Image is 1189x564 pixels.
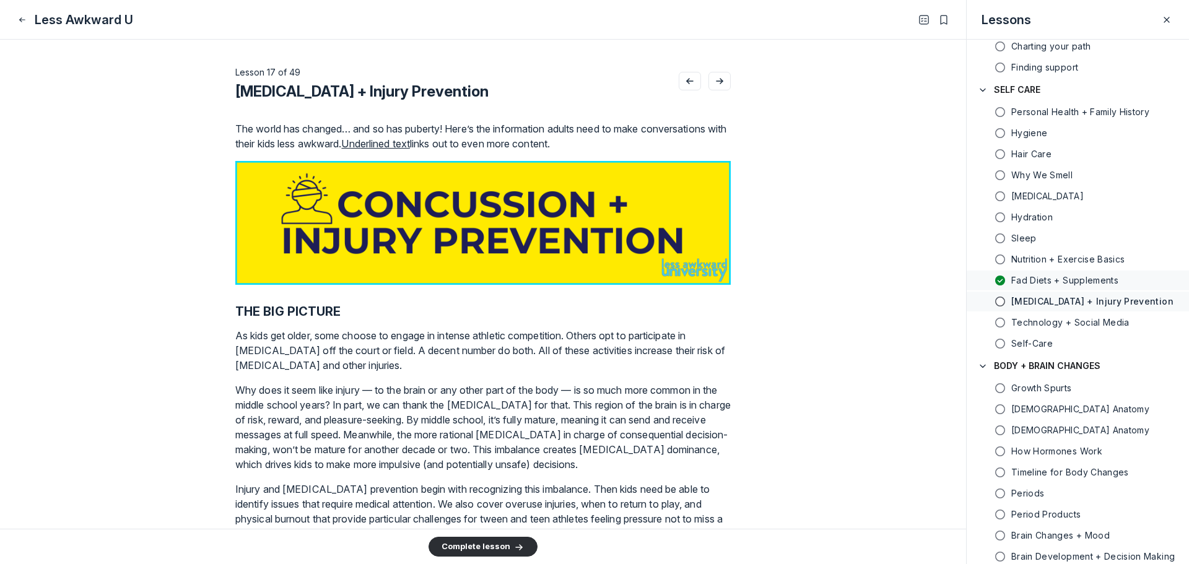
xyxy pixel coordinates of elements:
a: [DEMOGRAPHIC_DATA] Anatomy [967,399,1189,419]
button: Go to previous lesson [679,72,701,90]
h5: Timeline for Body Changes [1011,466,1129,479]
a: [DEMOGRAPHIC_DATA] Anatomy [967,420,1189,440]
p: Why does it seem like injury — to the brain or any other part of the body — is so much more commo... [235,383,731,472]
a: Technology + Social Media [967,313,1189,332]
button: View attachment [235,161,731,285]
h5: Self-Care [1011,337,1053,350]
h5: Periods [1011,487,1044,500]
button: Close [1159,12,1174,27]
a: [MEDICAL_DATA] [967,186,1189,206]
h4: BODY + BRAIN CHANGES [994,360,1100,372]
span: Male Anatomy [1011,424,1149,436]
a: Self-Care [967,334,1189,354]
h5: [DEMOGRAPHIC_DATA] Anatomy [1011,403,1149,415]
h5: Brain Changes + Mood [1011,529,1110,542]
h5: Nutrition + Exercise Basics [1011,253,1125,266]
a: Periods [967,484,1189,503]
h5: Technology + Social Media [1011,316,1130,329]
a: Growth Spurts [967,378,1189,398]
button: BODY + BRAIN CHANGES [967,354,1189,378]
h5: How Hormones Work [1011,445,1102,458]
h5: Brain Development + Decision Making [1011,550,1175,563]
h1: Less Awkward U [35,11,133,28]
h5: Finding support [1011,61,1078,74]
h5: Period Products [1011,508,1081,521]
h5: Charting your path [1011,40,1091,53]
a: Brain Changes + Mood [967,526,1189,545]
h5: Hair Care [1011,148,1052,160]
h5: Why We Smell [1011,169,1073,181]
a: Why We Smell [967,165,1189,185]
a: Hair Care [967,144,1189,164]
h5: Fad Diets + Supplements [1011,274,1118,287]
button: Complete lesson [429,537,538,557]
button: Close [15,12,30,27]
a: Charting your path [967,37,1189,56]
a: Fad Diets + Supplements [967,271,1189,290]
p: Injury and [MEDICAL_DATA] prevention begin with recognizing this imbalance. Then kids need be abl... [235,482,731,541]
h5: [MEDICAL_DATA] [1011,190,1084,202]
h5: Growth Spurts [1011,382,1072,394]
h5: Personal Health + Family History [1011,106,1149,118]
h2: [MEDICAL_DATA] + Injury Prevention [235,82,489,102]
a: Timeline for Body Changes [967,462,1189,482]
button: Go to next lesson [708,72,731,90]
strong: THE BIG PICTURE [235,304,341,319]
span: Female Anatomy [1011,403,1149,415]
span: Lesson 17 of 49 [235,67,300,77]
u: Underlined text [341,137,410,150]
h5: Hydration [1011,211,1053,223]
h5: Sleep [1011,232,1037,245]
button: SELF CARE [967,77,1189,102]
button: Bookmarks [936,12,951,27]
a: Nutrition + Exercise Basics [967,249,1189,269]
p: As kids get older, some choose to engage in intense athletic competition. Others opt to participa... [235,328,731,373]
a: [MEDICAL_DATA] + Injury Prevention [967,292,1189,311]
h5: [MEDICAL_DATA] + Injury Prevention [1011,295,1174,308]
span: Skin Care [1011,190,1084,202]
a: Hygiene [967,123,1189,143]
a: Hydration [967,207,1189,227]
a: Finding support [967,58,1189,77]
a: Personal Health + Family History [967,102,1189,122]
h3: Lessons [982,11,1031,28]
p: The world has changed… and so has puberty! Here’s the information adults need to make conversatio... [235,121,731,151]
a: Sleep [967,228,1189,248]
a: Period Products [967,505,1189,524]
h5: [DEMOGRAPHIC_DATA] Anatomy [1011,424,1149,436]
a: How Hormones Work [967,441,1189,461]
h5: Hygiene [1011,127,1047,139]
span: Concussion + Injury Prevention [1011,295,1174,308]
button: Open Table of contents [917,12,931,27]
h4: SELF CARE [994,84,1040,96]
